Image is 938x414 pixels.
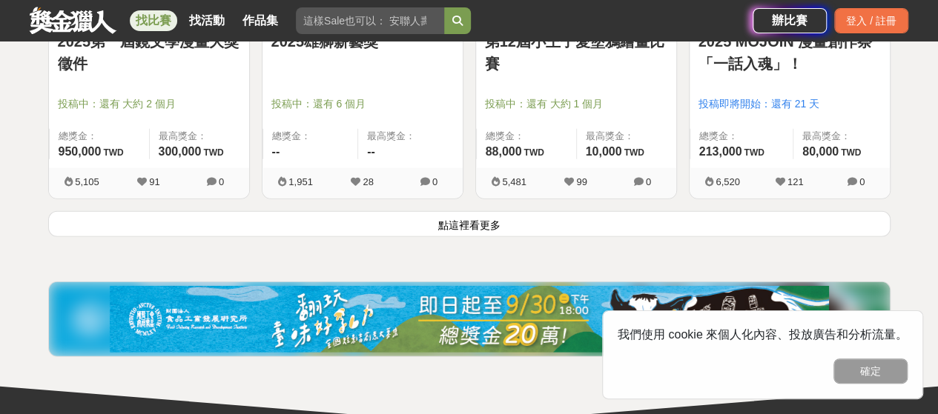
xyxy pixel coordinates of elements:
span: 投稿即將開始：還有 21 天 [698,96,881,112]
button: 點這裡看更多 [48,211,891,237]
span: 80,000 [802,145,839,158]
a: 找比賽 [130,10,177,31]
span: 總獎金： [272,129,349,144]
span: 6,520 [716,176,740,187]
span: 99 [576,176,587,187]
span: 投稿中：還有 大約 1 個月 [485,96,667,112]
span: 最高獎金： [802,129,881,144]
span: 總獎金： [699,129,784,144]
span: TWD [203,147,223,158]
div: 登入 / 註冊 [834,8,908,33]
span: 我們使用 cookie 來個人化內容、投放廣告和分析流量。 [618,328,908,341]
span: 10,000 [586,145,622,158]
span: 91 [149,176,159,187]
span: 投稿中：還有 大約 2 個月 [58,96,240,112]
span: 總獎金： [486,129,567,144]
span: 0 [432,176,437,187]
span: 5,481 [502,176,526,187]
span: 0 [859,176,865,187]
span: 最高獎金： [586,129,667,144]
span: 28 [363,176,373,187]
a: 作品集 [237,10,284,31]
span: 最高獎金： [367,129,454,144]
span: 總獎金： [59,129,140,144]
a: 找活動 [183,10,231,31]
span: TWD [744,147,764,158]
input: 這樣Sale也可以： 安聯人壽創意銷售法募集 [296,7,444,34]
img: 11b6bcb1-164f-4f8f-8046-8740238e410a.jpg [110,286,829,353]
span: TWD [841,147,861,158]
span: 88,000 [486,145,522,158]
button: 確定 [833,358,908,384]
span: 950,000 [59,145,102,158]
span: 121 [787,176,804,187]
span: 300,000 [159,145,202,158]
span: 最高獎金： [159,129,240,144]
a: 2025 MOJOIN 漫畫創作祭「一話入魂」！ [698,30,881,75]
span: 213,000 [699,145,742,158]
span: -- [367,145,375,158]
a: 2025第一屆鏡文學漫畫大獎徵件 [58,30,240,75]
span: 5,105 [75,176,99,187]
a: 第12屆小王子愛塗鴉繪畫比賽 [485,30,667,75]
span: 0 [219,176,224,187]
span: TWD [103,147,123,158]
span: TWD [624,147,644,158]
a: 辦比賽 [753,8,827,33]
span: -- [272,145,280,158]
span: 1,951 [288,176,313,187]
span: 0 [646,176,651,187]
span: TWD [524,147,544,158]
span: 投稿中：還有 6 個月 [271,96,454,112]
